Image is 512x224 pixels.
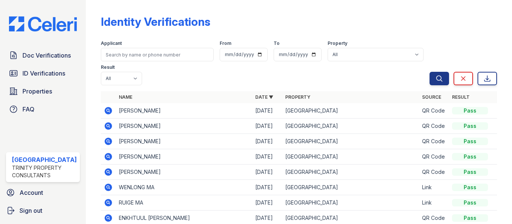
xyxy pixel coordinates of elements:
[285,94,310,100] a: Property
[419,119,449,134] td: QR Code
[119,94,132,100] a: Name
[282,103,419,119] td: [GEOGRAPHIC_DATA]
[101,48,214,61] input: Search by name or phone number
[22,87,52,96] span: Properties
[282,195,419,211] td: [GEOGRAPHIC_DATA]
[252,103,282,119] td: [DATE]
[452,94,470,100] a: Result
[116,103,253,119] td: [PERSON_NAME]
[252,119,282,134] td: [DATE]
[12,164,77,179] div: Trinity Property Consultants
[419,149,449,165] td: QR Code
[116,195,253,211] td: RUIGE MA
[101,64,115,70] label: Result
[252,165,282,180] td: [DATE]
[422,94,441,100] a: Source
[220,40,231,46] label: From
[452,107,488,114] div: Pass
[12,155,77,164] div: [GEOGRAPHIC_DATA]
[101,40,122,46] label: Applicant
[252,134,282,149] td: [DATE]
[6,102,80,117] a: FAQ
[116,180,253,195] td: WENLONG MA
[419,180,449,195] td: Link
[3,16,83,32] img: CE_Logo_Blue-a8612792a0a2168367f1c8372b55b34899dd931a85d93a1a3d3e32e68fde9ad4.png
[116,134,253,149] td: [PERSON_NAME]
[282,165,419,180] td: [GEOGRAPHIC_DATA]
[255,94,273,100] a: Date ▼
[116,165,253,180] td: [PERSON_NAME]
[452,184,488,191] div: Pass
[22,105,34,114] span: FAQ
[452,214,488,222] div: Pass
[6,66,80,81] a: ID Verifications
[22,51,71,60] span: Doc Verifications
[282,134,419,149] td: [GEOGRAPHIC_DATA]
[19,188,43,197] span: Account
[452,168,488,176] div: Pass
[419,134,449,149] td: QR Code
[252,180,282,195] td: [DATE]
[3,203,83,218] a: Sign out
[452,138,488,145] div: Pass
[282,149,419,165] td: [GEOGRAPHIC_DATA]
[328,40,347,46] label: Property
[252,149,282,165] td: [DATE]
[452,153,488,160] div: Pass
[22,69,65,78] span: ID Verifications
[282,119,419,134] td: [GEOGRAPHIC_DATA]
[282,180,419,195] td: [GEOGRAPHIC_DATA]
[452,122,488,130] div: Pass
[252,195,282,211] td: [DATE]
[452,199,488,206] div: Pass
[101,15,210,28] div: Identity Verifications
[274,40,280,46] label: To
[6,48,80,63] a: Doc Verifications
[6,84,80,99] a: Properties
[419,103,449,119] td: QR Code
[3,185,83,200] a: Account
[116,149,253,165] td: [PERSON_NAME]
[419,165,449,180] td: QR Code
[419,195,449,211] td: Link
[19,206,42,215] span: Sign out
[116,119,253,134] td: [PERSON_NAME]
